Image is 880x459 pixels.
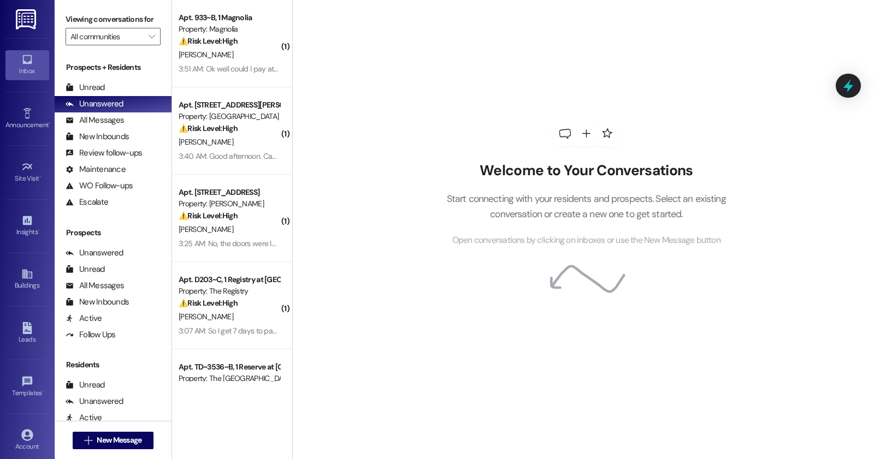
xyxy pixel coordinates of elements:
div: Property: Magnolia [179,23,280,35]
p: Start connecting with your residents and prospects. Select an existing conversation or create a n... [430,191,742,222]
span: [PERSON_NAME] [179,224,233,234]
div: Apt. [STREET_ADDRESS] [179,187,280,198]
div: Unread [66,264,105,275]
div: 3:40 AM: Good afternoon. Can I please place a work order for my master bathroom? After the last w... [179,151,811,161]
div: Property: The [GEOGRAPHIC_DATA] [179,373,280,384]
span: [PERSON_NAME] [179,50,233,59]
div: Residents [55,359,172,371]
a: Account [5,426,49,455]
strong: ⚠️ Risk Level: High [179,298,238,308]
div: 3:51 AM: Ok well could I pay at the end of the month when my stipend deposit into my account [179,64,480,74]
div: Unanswered [66,247,123,259]
div: Property: The Registry [179,285,280,297]
div: Unanswered [66,396,123,407]
div: All Messages [66,115,124,126]
div: Review follow-ups [66,147,142,159]
strong: ⚠️ Risk Level: High [179,123,238,133]
label: Viewing conversations for [66,11,161,28]
div: Active [66,412,102,424]
span: New Message [97,434,141,446]
div: WO Follow-ups [66,180,133,192]
div: Apt. 933~B, 1 Magnolia [179,12,280,23]
i:  [149,32,155,41]
div: Unread [66,379,105,391]
div: Unanswered [66,98,123,110]
div: Apt. TD~3536~B, 1 Reserve at [GEOGRAPHIC_DATA] [179,361,280,373]
div: All Messages [66,280,124,291]
span: • [49,120,50,127]
span: Open conversations by clicking on inboxes or use the New Message button [452,234,720,247]
strong: ⚠️ Risk Level: High [179,36,238,46]
input: All communities [70,28,143,45]
div: Apt. [STREET_ADDRESS][PERSON_NAME] [179,99,280,111]
div: Property: [GEOGRAPHIC_DATA] [179,111,280,122]
span: • [42,388,44,395]
span: [PERSON_NAME] [179,312,233,321]
div: New Inbounds [66,131,129,142]
h2: Welcome to Your Conversations [430,162,742,180]
div: 3:07 AM: So I get 7 days to pay it right? Because I got paid [DATE] but won't be cleared till [DA... [179,326,511,336]
span: • [39,173,41,181]
div: Maintenance [66,164,126,175]
a: Inbox [5,50,49,80]
div: Unread [66,82,105,93]
span: [PERSON_NAME] [179,137,233,147]
div: Escalate [66,196,108,208]
a: Templates • [5,372,49,402]
a: Buildings [5,265,49,294]
div: Prospects [55,227,172,239]
div: Apt. D203~C, 1 Registry at [GEOGRAPHIC_DATA] [179,274,280,285]
a: Insights • [5,211,49,241]
span: • [38,226,39,234]
a: Site Visit • [5,158,49,187]
strong: ⚠️ Risk Level: High [179,211,238,220]
i:  [84,436,92,445]
img: ResiDesk Logo [16,9,38,29]
div: Property: [PERSON_NAME] [179,198,280,210]
a: Leads [5,319,49,348]
div: Active [66,313,102,324]
div: Prospects + Residents [55,62,172,73]
div: Follow Ups [66,329,116,341]
div: New Inbounds [66,296,129,308]
button: New Message [73,432,153,449]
